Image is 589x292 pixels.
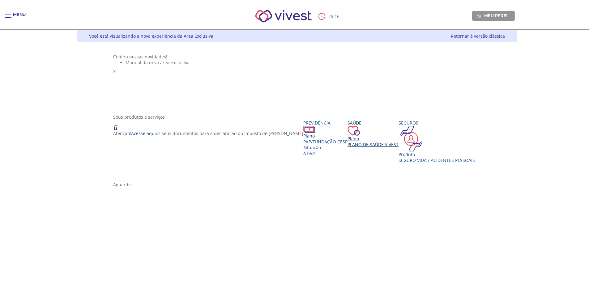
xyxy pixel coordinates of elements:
div: Você está visualizando a nova experiência da Área Exclusiva [89,33,213,39]
span: X [113,69,116,74]
div: Seus produtos e serviços [113,114,480,120]
span: Plano de Saúde VIVEST [348,142,399,147]
div: Previdência [303,120,348,126]
div: Menu [13,12,26,24]
a: Retornar à versão clássica [451,33,505,39]
span: Ativo [303,150,316,156]
img: ico_atencao.png [113,120,124,130]
div: Confira nossas novidades! [113,54,480,60]
div: Seguro Vida / Acidentes Pessoais [399,157,475,163]
img: ico_coracao.png [348,126,360,136]
span: PAP/Fundação CESP [303,139,348,145]
section: <span lang="pt-BR" dir="ltr">Visualizador do Conteúdo da Web</span> 1 [113,54,480,108]
span: 29 [328,13,333,19]
div: Saúde [348,120,399,126]
img: ico_dinheiro.png [303,126,315,133]
div: Situação [303,145,348,150]
a: Meu perfil [472,11,515,20]
a: Seguros Produto Seguro Vida / Acidentes Pessoais [399,120,475,163]
div: : [318,13,341,20]
div: Produto [399,151,475,157]
span: Meu perfil [484,13,510,19]
img: Meu perfil [477,14,481,19]
a: Saúde PlanoPlano de Saúde VIVEST [348,120,399,147]
img: ico_seguros.png [399,126,424,151]
a: Previdência PlanoPAP/Fundação CESP SituaçãoAtivo [303,120,348,156]
div: Aguarde... [113,182,480,188]
div: Plano [348,136,399,142]
a: Acesse aqui [131,130,156,136]
div: Plano [303,133,348,139]
div: Seguros [399,120,475,126]
img: Vivest [248,3,318,29]
p: Atenção! os seus documentos para a declaração do Imposto de [PERSON_NAME] [113,130,303,136]
section: <span lang="en" dir="ltr">ProdutosCard</span> [113,114,480,188]
span: Manual da nova área exclusiva [126,60,190,66]
span: 16 [335,13,339,19]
